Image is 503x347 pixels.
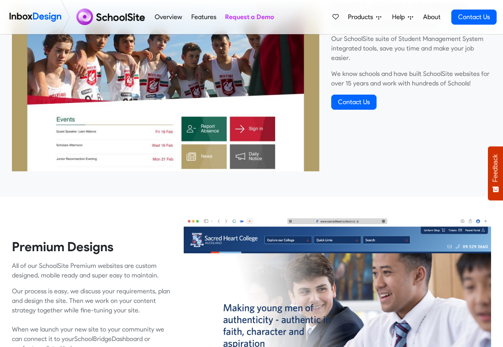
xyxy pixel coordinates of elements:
[451,10,497,25] a: Contact Us
[421,9,443,25] a: About
[348,12,376,22] span: Products
[331,95,377,110] a: Contact Us
[392,12,408,22] span: Help
[12,239,172,255] heading: Premium Designs
[488,146,503,200] button: Feedback - Show survey
[189,9,218,25] a: Features
[345,9,385,25] a: Products
[331,34,491,63] p: Our SchoolSite suite of Student Management System integrated tools, save you time and make your j...
[153,9,184,25] a: Overview
[223,9,276,25] a: Request a Demo
[74,335,112,343] a: SchoolBridge
[389,9,416,25] a: Help
[73,8,150,27] img: schoolsite logo
[331,69,491,88] p: We know schools and have built SchoolSite websites for over 15 years and work with hundreds of Sc...
[12,261,172,280] p: All of our SchoolSite Premium websites are custom designed, mobile ready and super easy to maintain.
[492,154,499,182] span: Feedback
